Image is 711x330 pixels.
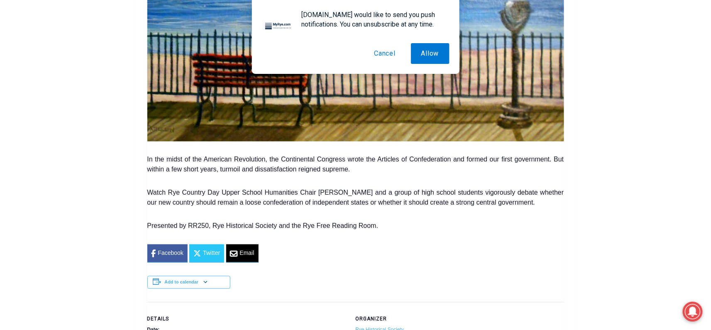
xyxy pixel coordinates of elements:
[364,43,406,64] button: Cancel
[356,315,554,323] h2: Organizer
[147,315,346,323] h2: Details
[147,155,564,175] p: In the midst of the American Revolution, the Continental Congress wrote the Articles of Confedera...
[262,10,295,43] img: notification icon
[411,43,450,64] button: Allow
[217,83,385,101] span: Intern @ [DOMAIN_NAME]
[147,221,564,231] p: Presented by RR250, Rye Historical Society and the Rye Free Reading Room.
[147,188,564,208] p: Watch Rye Country Day Upper School Humanities Chair [PERSON_NAME] and a group of high school stud...
[210,0,392,81] div: "[PERSON_NAME] and I covered the [DATE] Parade, which was a really eye opening experience as I ha...
[147,244,188,262] a: Facebook
[200,81,402,103] a: Intern @ [DOMAIN_NAME]
[226,244,259,262] a: Email
[165,280,199,285] button: Add to calendar
[295,10,450,29] div: [DOMAIN_NAME] would like to send you push notifications. You can unsubscribe at any time.
[189,244,224,262] a: Twitter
